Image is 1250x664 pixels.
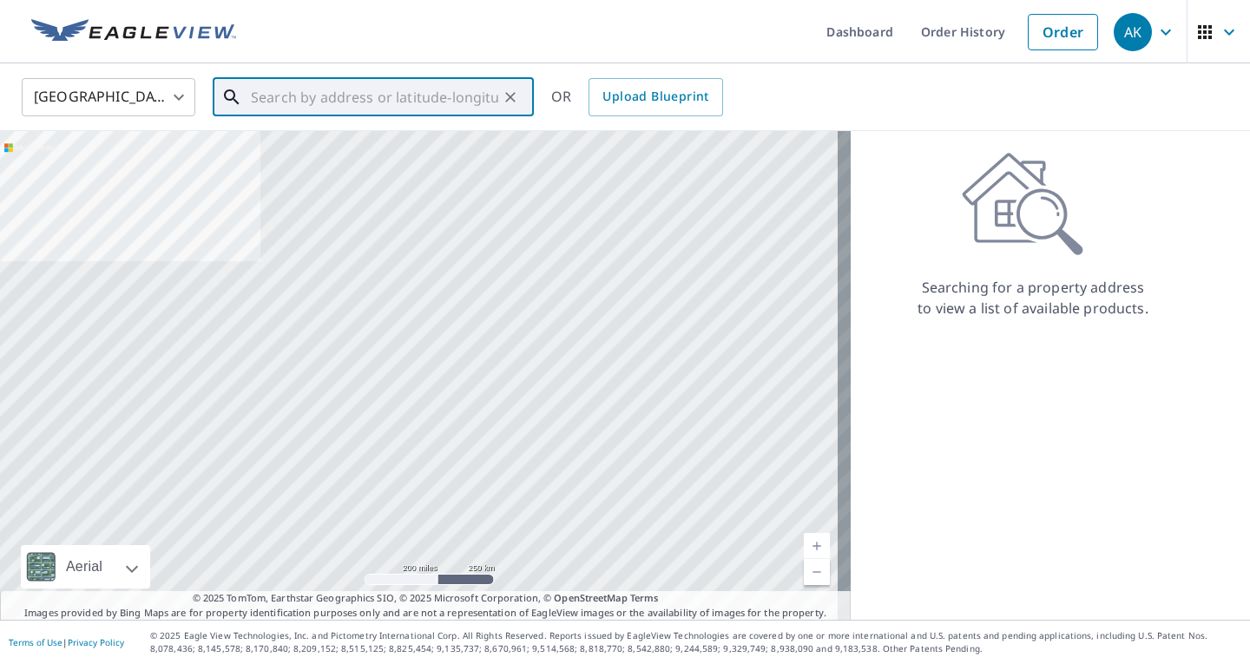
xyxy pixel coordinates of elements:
p: | [9,637,124,648]
img: EV Logo [31,19,236,45]
a: Current Level 5, Zoom Out [804,559,830,585]
div: [GEOGRAPHIC_DATA] [22,73,195,122]
button: Clear [498,85,523,109]
div: OR [551,78,723,116]
p: © 2025 Eagle View Technologies, Inc. and Pictometry International Corp. All Rights Reserved. Repo... [150,629,1241,655]
div: Aerial [21,545,150,588]
a: Terms [630,591,659,604]
p: Searching for a property address to view a list of available products. [917,277,1149,319]
a: Terms of Use [9,636,62,648]
a: OpenStreetMap [554,591,627,604]
a: Upload Blueprint [589,78,722,116]
a: Privacy Policy [68,636,124,648]
span: Upload Blueprint [602,86,708,108]
a: Current Level 5, Zoom In [804,533,830,559]
div: Aerial [61,545,108,588]
span: © 2025 TomTom, Earthstar Geographics SIO, © 2025 Microsoft Corporation, © [193,591,659,606]
input: Search by address or latitude-longitude [251,73,498,122]
div: AK [1114,13,1152,51]
a: Order [1028,14,1098,50]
